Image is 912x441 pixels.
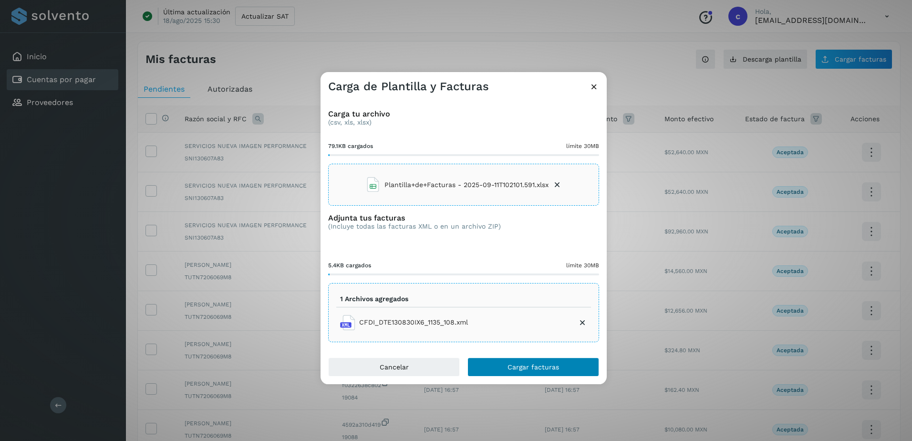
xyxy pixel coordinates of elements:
[384,180,549,190] span: Plantilla+de+Facturas - 2025-09-11T102101.591.xlsx
[328,142,373,150] span: 79.1KB cargados
[328,118,599,126] p: (csv, xls, xlsx)
[328,357,460,377] button: Cancelar
[359,317,468,327] span: CFDI_DTE130830IX6_1135_108.xml
[328,213,501,222] h3: Adjunta tus facturas
[467,357,599,377] button: Cargar facturas
[380,364,409,370] span: Cancelar
[328,222,501,231] p: (Incluye todas las facturas XML o en un archivo ZIP)
[340,295,408,303] p: 1 Archivos agregados
[566,142,599,150] span: límite 30MB
[328,261,371,270] span: 5.4KB cargados
[508,364,559,370] span: Cargar facturas
[328,80,489,94] h3: Carga de Plantilla y Facturas
[328,109,599,118] h3: Carga tu archivo
[566,261,599,270] span: límite 30MB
